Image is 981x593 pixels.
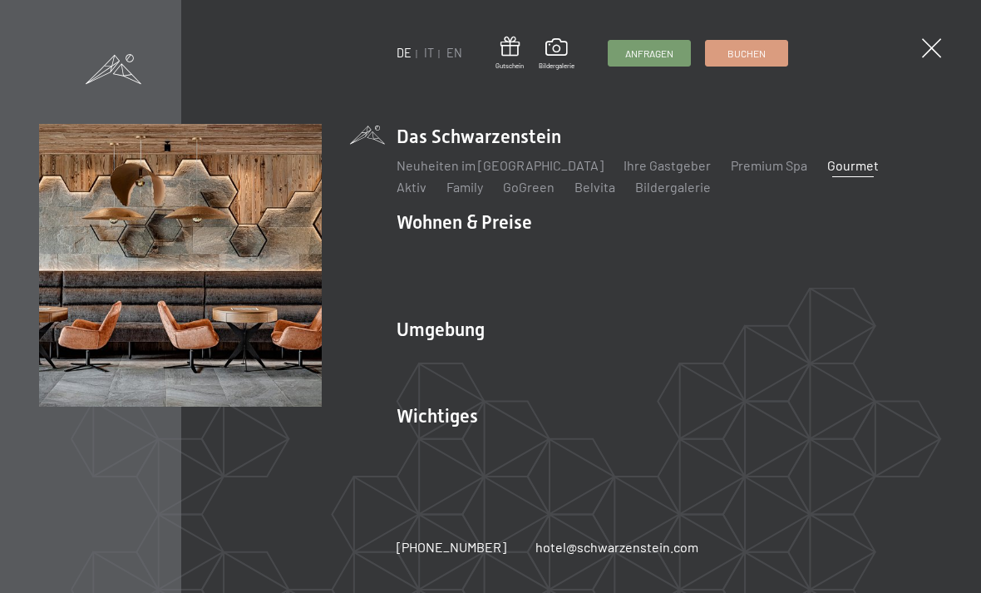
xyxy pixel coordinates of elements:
[609,41,690,66] a: Anfragen
[39,124,322,407] img: Wellnesshotels - Bar - Spieltische - Kinderunterhaltung
[827,157,879,173] a: Gourmet
[727,47,766,61] span: Buchen
[446,46,462,60] a: EN
[635,179,711,195] a: Bildergalerie
[495,62,524,71] span: Gutschein
[625,47,673,61] span: Anfragen
[397,539,506,555] span: [PHONE_NUMBER]
[397,179,426,195] a: Aktiv
[397,538,506,556] a: [PHONE_NUMBER]
[624,157,711,173] a: Ihre Gastgeber
[503,179,555,195] a: GoGreen
[397,46,412,60] a: DE
[731,157,807,173] a: Premium Spa
[446,179,483,195] a: Family
[574,179,615,195] a: Belvita
[495,37,524,71] a: Gutschein
[535,538,698,556] a: hotel@schwarzenstein.com
[539,62,574,71] span: Bildergalerie
[539,38,574,70] a: Bildergalerie
[706,41,787,66] a: Buchen
[397,157,604,173] a: Neuheiten im [GEOGRAPHIC_DATA]
[424,46,434,60] a: IT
